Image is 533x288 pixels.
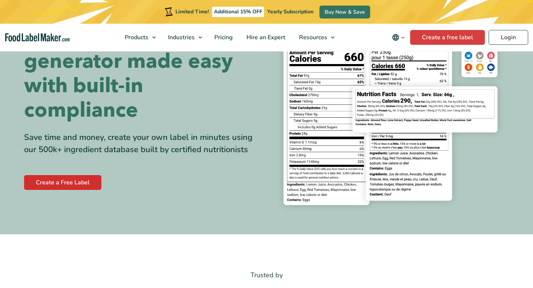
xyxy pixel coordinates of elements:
a: Food Label Maker homepage [5,33,70,42]
span: Limited Time! [175,8,209,15]
a: Hire an Expert [240,24,291,51]
a: Create a Free Label [24,175,101,190]
button: Change language [387,30,410,45]
a: Industries [161,24,206,51]
span: Additional 15% OFF [212,7,264,17]
h1: Nutrition label generator made easy with built-in compliance [24,25,261,123]
a: Buy Now & Save [319,6,370,19]
a: Create a free label [410,30,485,45]
span: Products [123,33,149,41]
span: Industries [166,33,195,41]
a: Pricing [208,24,238,51]
span: Pricing [212,33,234,41]
p: Trusted by [24,270,509,281]
a: Login [489,30,528,45]
a: Products [118,24,160,51]
span: Hire an Expert [244,33,286,41]
a: Resources [292,24,338,51]
div: Save time and money, create your own label in minutes using our 500k+ ingredient database built b... [24,131,261,156]
span: Yearly Subscription [267,8,314,15]
span: Resources [297,33,328,41]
